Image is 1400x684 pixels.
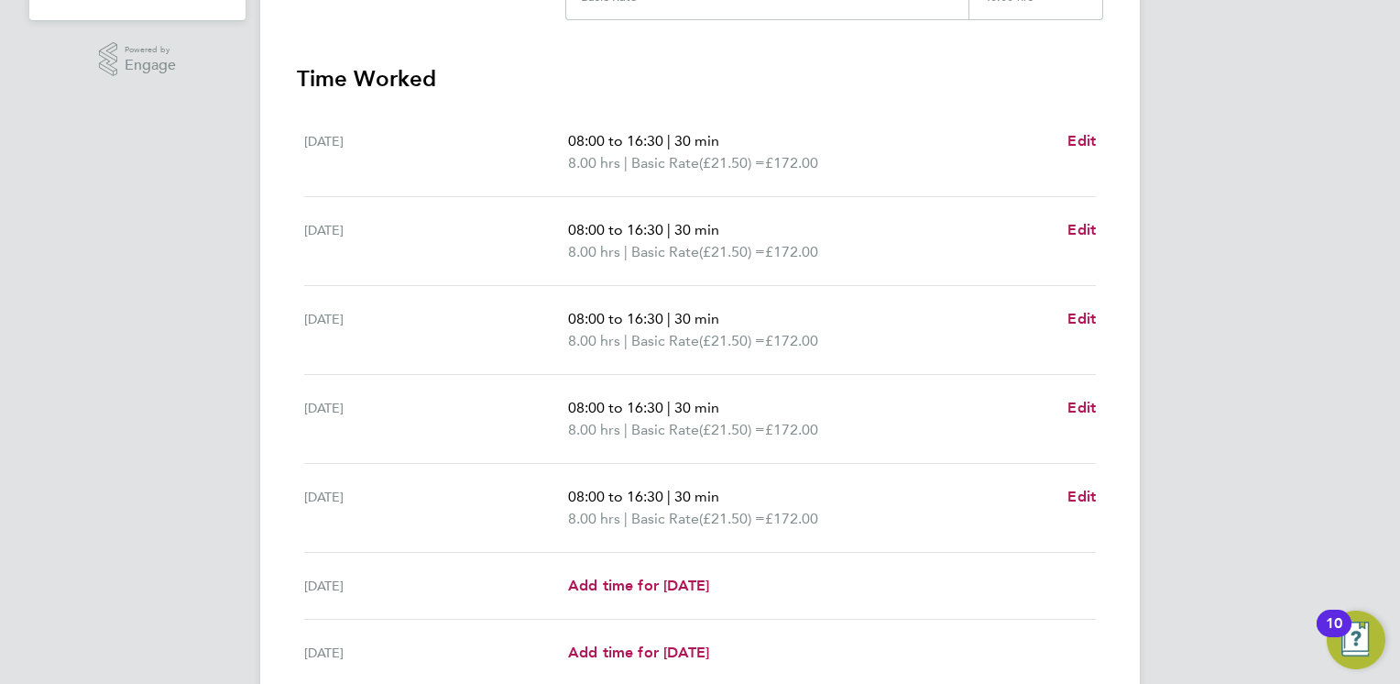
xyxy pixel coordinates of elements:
[699,154,765,171] span: (£21.50) =
[624,510,628,527] span: |
[765,421,818,438] span: £172.00
[568,154,620,171] span: 8.00 hrs
[699,243,765,260] span: (£21.50) =
[304,219,568,263] div: [DATE]
[304,486,568,530] div: [DATE]
[624,243,628,260] span: |
[568,642,709,664] a: Add time for [DATE]
[125,58,176,73] span: Engage
[667,399,671,416] span: |
[624,332,628,349] span: |
[667,310,671,327] span: |
[568,577,709,594] span: Add time for [DATE]
[765,154,818,171] span: £172.00
[699,510,765,527] span: (£21.50) =
[624,154,628,171] span: |
[568,421,620,438] span: 8.00 hrs
[568,243,620,260] span: 8.00 hrs
[1067,221,1096,238] span: Edit
[631,241,699,263] span: Basic Rate
[304,130,568,174] div: [DATE]
[304,308,568,352] div: [DATE]
[631,419,699,441] span: Basic Rate
[568,221,663,238] span: 08:00 to 16:30
[674,399,719,416] span: 30 min
[1067,310,1096,327] span: Edit
[1067,308,1096,330] a: Edit
[631,508,699,530] span: Basic Rate
[699,332,765,349] span: (£21.50) =
[1067,488,1096,505] span: Edit
[304,642,568,664] div: [DATE]
[1067,130,1096,152] a: Edit
[765,243,818,260] span: £172.00
[1067,397,1096,419] a: Edit
[1067,132,1096,149] span: Edit
[765,332,818,349] span: £172.00
[1326,623,1342,647] div: 10
[1067,399,1096,416] span: Edit
[568,510,620,527] span: 8.00 hrs
[674,488,719,505] span: 30 min
[568,132,663,149] span: 08:00 to 16:30
[304,575,568,597] div: [DATE]
[568,310,663,327] span: 08:00 to 16:30
[1067,219,1096,241] a: Edit
[667,132,671,149] span: |
[674,132,719,149] span: 30 min
[667,221,671,238] span: |
[674,221,719,238] span: 30 min
[631,330,699,352] span: Basic Rate
[297,64,1103,94] h3: Time Worked
[674,310,719,327] span: 30 min
[304,397,568,441] div: [DATE]
[667,488,671,505] span: |
[568,488,663,505] span: 08:00 to 16:30
[99,42,177,77] a: Powered byEngage
[568,399,663,416] span: 08:00 to 16:30
[568,332,620,349] span: 8.00 hrs
[699,421,765,438] span: (£21.50) =
[568,575,709,597] a: Add time for [DATE]
[568,644,709,661] span: Add time for [DATE]
[1327,611,1385,669] button: Open Resource Center, 10 new notifications
[125,42,176,58] span: Powered by
[631,152,699,174] span: Basic Rate
[1067,486,1096,508] a: Edit
[765,510,818,527] span: £172.00
[624,421,628,438] span: |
